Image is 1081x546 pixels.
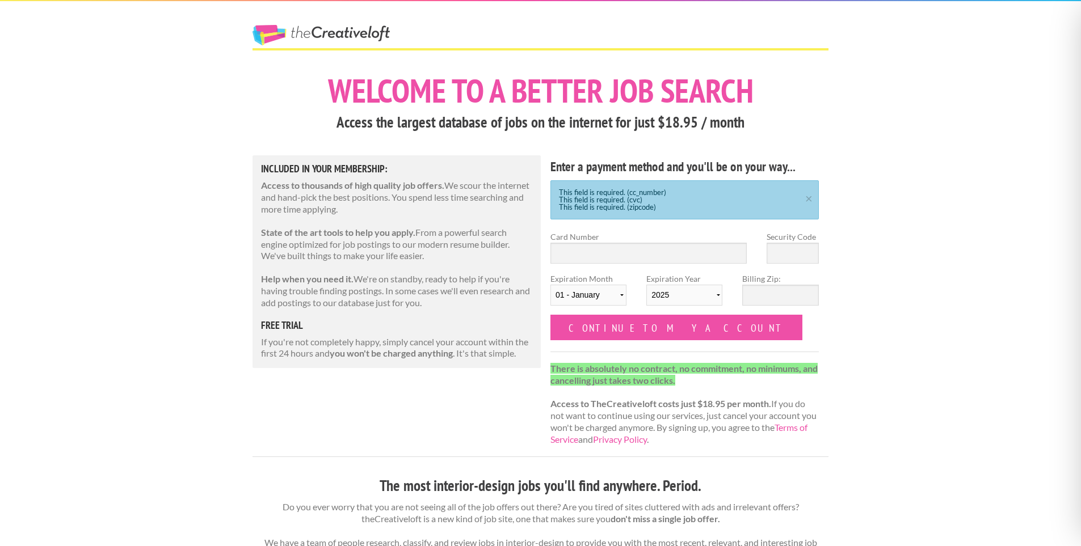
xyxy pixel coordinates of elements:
[767,231,819,243] label: Security Code
[261,227,415,238] strong: State of the art tools to help you apply.
[550,285,626,306] select: Expiration Month
[261,227,532,262] p: From a powerful search engine optimized for job postings to our modern resume builder. We've buil...
[646,285,722,306] select: Expiration Year
[550,363,818,386] strong: There is absolutely no contract, no commitment, no minimums, and cancelling just takes two clicks.
[593,434,647,445] a: Privacy Policy
[611,513,720,524] strong: don't miss a single job offer.
[550,158,819,176] h4: Enter a payment method and you'll be on your way...
[802,193,816,201] a: ×
[253,112,828,133] h3: Access the largest database of jobs on the internet for just $18.95 / month
[253,74,828,107] h1: Welcome to a better job search
[261,336,532,360] p: If you're not completely happy, simply cancel your account within the first 24 hours and . It's t...
[261,180,444,191] strong: Access to thousands of high quality job offers.
[550,273,626,315] label: Expiration Month
[261,164,532,174] h5: Included in Your Membership:
[742,273,818,285] label: Billing Zip:
[330,348,453,358] strong: you won't be charged anything
[550,422,807,445] a: Terms of Service
[261,273,354,284] strong: Help when you need it.
[261,273,532,308] p: We're on standby, ready to help if you're having trouble finding postings. In some cases we'll ev...
[550,231,747,243] label: Card Number
[550,398,771,409] strong: Access to TheCreativeloft costs just $18.95 per month.
[646,273,722,315] label: Expiration Year
[550,180,819,219] div: This field is required. (cc_number) This field is required. (cvc) This field is required. (zipcode)
[550,315,802,340] input: Continue to my account
[253,25,390,45] a: The Creative Loft
[550,363,819,446] p: If you do not want to continue using our services, just cancel your account you won't be charged ...
[253,475,828,497] h3: The most interior-design jobs you'll find anywhere. Period.
[261,180,532,215] p: We scour the internet and hand-pick the best positions. You spend less time searching and more ti...
[261,320,532,331] h5: free trial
